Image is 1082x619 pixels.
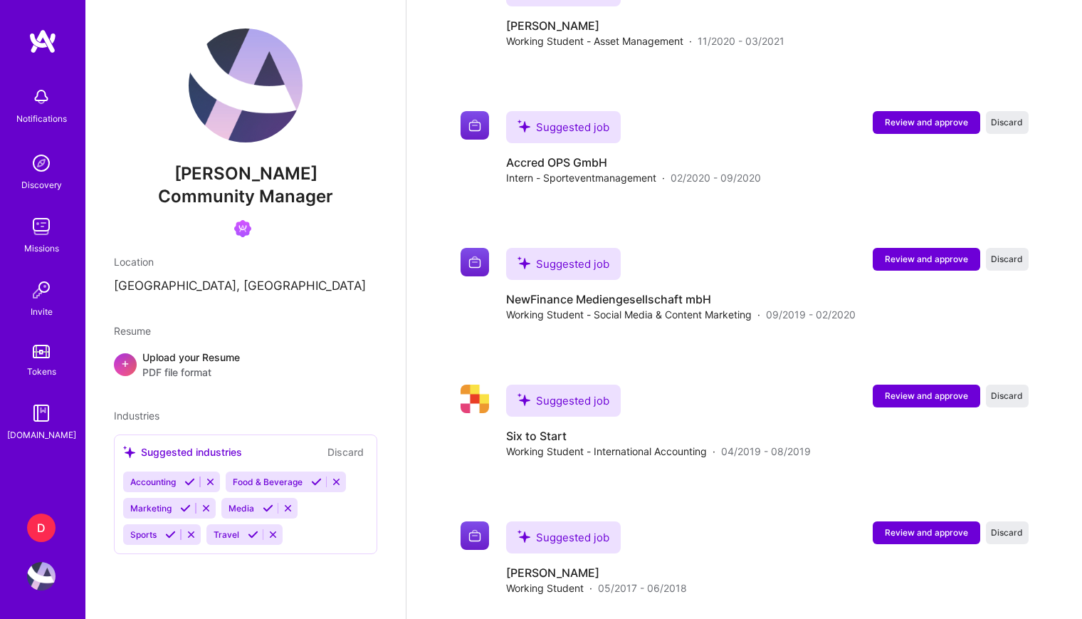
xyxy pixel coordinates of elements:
[27,276,56,304] img: Invite
[461,385,489,413] img: Company logo
[234,220,251,237] img: Been on Mission
[114,163,377,184] span: [PERSON_NAME]
[506,565,687,581] h4: [PERSON_NAME]
[205,477,216,487] i: Reject
[885,253,968,265] span: Review and approve
[506,155,761,170] h4: Accred OPS GmbH
[201,503,211,514] i: Reject
[184,477,195,487] i: Accept
[21,177,62,192] div: Discovery
[461,111,489,140] img: Company logo
[873,385,980,407] button: Review and approve
[248,529,258,540] i: Accept
[689,33,692,48] span: ·
[158,186,333,207] span: Community Manager
[873,111,980,134] button: Review and approve
[518,530,530,543] i: icon SuggestedTeams
[142,350,240,380] div: Upload your Resume
[885,526,968,539] span: Review and approve
[518,120,530,132] i: icon SuggestedTeams
[114,254,377,269] div: Location
[991,526,1023,539] span: Discard
[27,514,56,542] div: D
[121,355,130,370] span: +
[263,503,273,514] i: Accept
[114,278,377,295] p: [GEOGRAPHIC_DATA], [GEOGRAPHIC_DATA]
[506,428,811,444] h4: Six to Start
[991,390,1023,402] span: Discard
[189,28,303,142] img: User Avatar
[991,116,1023,128] span: Discard
[28,28,57,54] img: logo
[165,529,176,540] i: Accept
[268,529,278,540] i: Reject
[757,307,760,322] span: ·
[33,345,50,358] img: tokens
[506,581,584,595] span: Working Student
[518,256,530,269] i: icon SuggestedTeams
[873,521,980,544] button: Review and approve
[986,111,1029,134] button: Discard
[27,562,56,591] img: User Avatar
[23,562,59,591] a: User Avatar
[986,521,1029,544] button: Discard
[506,18,784,33] h4: [PERSON_NAME]
[671,170,761,185] span: 02/2020 - 09/2020
[986,385,1029,407] button: Discard
[721,444,811,459] span: 04/2019 - 08/2019
[873,248,980,271] button: Review and approve
[506,307,752,322] span: Working Student - Social Media & Content Marketing
[24,241,59,256] div: Missions
[885,116,968,128] span: Review and approve
[986,248,1029,271] button: Discard
[27,364,56,379] div: Tokens
[114,410,159,422] span: Industries
[27,212,56,241] img: teamwork
[114,350,377,380] div: +Upload your ResumePDF file format
[283,503,293,514] i: Reject
[214,529,239,540] span: Travel
[766,307,856,322] span: 09/2019 - 02/2020
[461,248,489,276] img: Company logo
[506,111,621,143] div: Suggested job
[7,427,76,442] div: [DOMAIN_NAME]
[323,444,368,460] button: Discard
[130,503,172,514] span: Marketing
[31,304,53,319] div: Invite
[518,393,530,406] i: icon SuggestedTeams
[130,477,176,487] span: Accounting
[991,253,1023,265] span: Discard
[506,33,683,48] span: Working Student - Asset Management
[506,385,621,417] div: Suggested job
[23,514,59,542] a: D
[229,503,254,514] span: Media
[698,33,784,48] span: 11/2020 - 03/2021
[123,446,135,458] i: icon SuggestedTeams
[506,444,707,459] span: Working Student - International Accounting
[598,581,687,595] span: 05/2017 - 06/2018
[233,477,303,487] span: Food & Beverage
[180,503,191,514] i: Accept
[589,581,592,595] span: ·
[885,390,968,402] span: Review and approve
[331,477,342,487] i: Reject
[713,444,715,459] span: ·
[114,325,151,337] span: Resume
[16,111,67,126] div: Notifications
[123,444,242,459] div: Suggested industries
[461,521,489,550] img: Company logo
[27,149,56,177] img: discovery
[506,291,856,307] h4: NewFinance Mediengesellschaft mbH
[27,399,56,427] img: guide book
[506,248,621,280] div: Suggested job
[27,83,56,111] img: bell
[130,529,157,540] span: Sports
[186,529,196,540] i: Reject
[311,477,322,487] i: Accept
[662,170,665,185] span: ·
[142,365,240,380] span: PDF file format
[506,521,621,553] div: Suggested job
[506,170,656,185] span: Intern - Sporteventmanagement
